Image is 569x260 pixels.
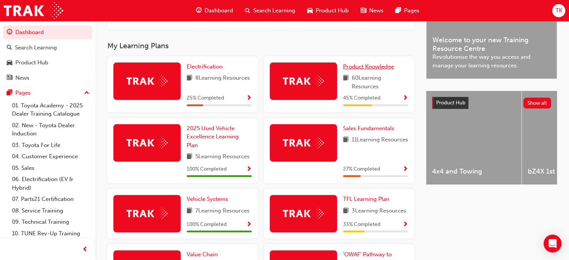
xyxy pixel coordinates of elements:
span: Product Hub [436,100,465,106]
button: Pages [3,86,92,100]
span: 3 Learning Resources [352,207,406,216]
a: Vehicle Systems [187,195,231,204]
a: car-iconProduct Hub [301,3,355,18]
span: 60 Learning Resources [352,74,408,91]
a: 4x4 and Towing [426,91,521,184]
img: Trak [126,208,168,219]
span: 100 % Completed [187,220,227,229]
img: Trak [126,75,168,87]
img: Trak [4,2,63,19]
span: guage-icon [7,29,12,36]
button: Show Progress [246,94,252,103]
button: TK [552,4,565,17]
span: news-icon [361,6,366,15]
a: 05. Sales [9,162,92,174]
span: search-icon [245,6,250,15]
span: Sales Fundamentals [343,125,394,132]
a: News [3,71,92,85]
span: 25 % Completed [187,94,224,103]
span: book-icon [343,135,349,145]
a: 04. Customer Experience [9,151,92,162]
span: 27 % Completed [343,165,380,174]
button: Show Progress [246,220,252,229]
span: book-icon [343,74,349,91]
img: Trak [126,137,168,149]
img: Trak [283,75,324,87]
button: Show all [523,98,551,108]
span: 45 % Completed [343,94,380,103]
span: search-icon [7,45,12,51]
span: car-icon [7,59,12,66]
span: Show Progress [246,221,252,228]
span: book-icon [187,207,192,216]
img: Trak [283,137,324,149]
span: prev-icon [82,245,88,254]
a: Sales Fundamentals [343,124,397,133]
span: Vehicle Systems [187,196,228,202]
span: pages-icon [7,90,12,97]
a: TFL Learning Plan [343,195,392,204]
span: Revolutionise the way you access and manage your learning resources. [432,53,551,70]
span: Pages [404,6,419,15]
a: 09. Technical Training [9,216,92,228]
div: Search Learning [15,43,57,52]
a: 06. Electrification (EV & Hybrid) [9,174,92,193]
a: 2025 Used Vehicle Excellence Learning Plan [187,124,252,150]
a: Dashboard [3,25,92,39]
span: 7 Learning Resources [195,207,250,216]
img: Trak [283,208,324,219]
span: up-icon [84,88,89,98]
span: Dashboard [205,6,233,15]
div: News [15,74,30,82]
span: guage-icon [196,6,202,15]
a: news-iconNews [355,3,389,18]
span: Show Progress [403,95,408,102]
a: 08. Service Training [9,205,92,217]
span: 4x4 and Towing [432,167,516,176]
span: Show Progress [246,166,252,173]
a: Value Chain [187,250,221,259]
span: TK [555,6,562,15]
a: Search Learning [3,41,92,55]
span: Welcome to your new Training Resource Centre [432,36,551,53]
h3: My Learning Plans [107,42,414,50]
button: Show Progress [403,165,408,174]
a: 01. Toyota Academy - 2025 Dealer Training Catalogue [9,100,92,120]
a: 02. New - Toyota Dealer Induction [9,120,92,140]
button: DashboardSearch LearningProduct HubNews [3,24,92,86]
span: 8 Learning Resources [195,74,250,83]
a: Product HubShow all [432,97,551,109]
span: pages-icon [395,6,401,15]
button: Show Progress [246,165,252,174]
span: book-icon [343,207,349,216]
span: Product Hub [316,6,349,15]
span: 2025 Used Vehicle Excellence Learning Plan [187,125,239,149]
a: pages-iconPages [389,3,425,18]
span: 33 % Completed [343,220,380,229]
span: TFL Learning Plan [343,196,389,202]
a: 03. Toyota For Life [9,140,92,151]
button: Show Progress [403,220,408,229]
a: Electrification [187,62,226,71]
span: 100 % Completed [187,165,227,174]
span: car-icon [307,6,313,15]
span: 11 Learning Resources [352,135,408,145]
span: Show Progress [403,166,408,173]
span: News [369,6,383,15]
div: Product Hub [15,58,48,67]
span: book-icon [187,152,192,162]
button: Show Progress [403,94,408,103]
a: guage-iconDashboard [190,3,239,18]
a: Product Hub [3,56,92,70]
span: 5 Learning Resources [195,152,250,162]
span: Value Chain [187,251,218,258]
div: Pages [15,89,31,97]
a: search-iconSearch Learning [239,3,301,18]
a: Product Knowledge [343,62,397,71]
span: book-icon [187,74,192,83]
span: Electrification [187,63,223,70]
div: Open Intercom Messenger [544,235,562,253]
a: 10. TUNE Rev-Up Training [9,228,92,239]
